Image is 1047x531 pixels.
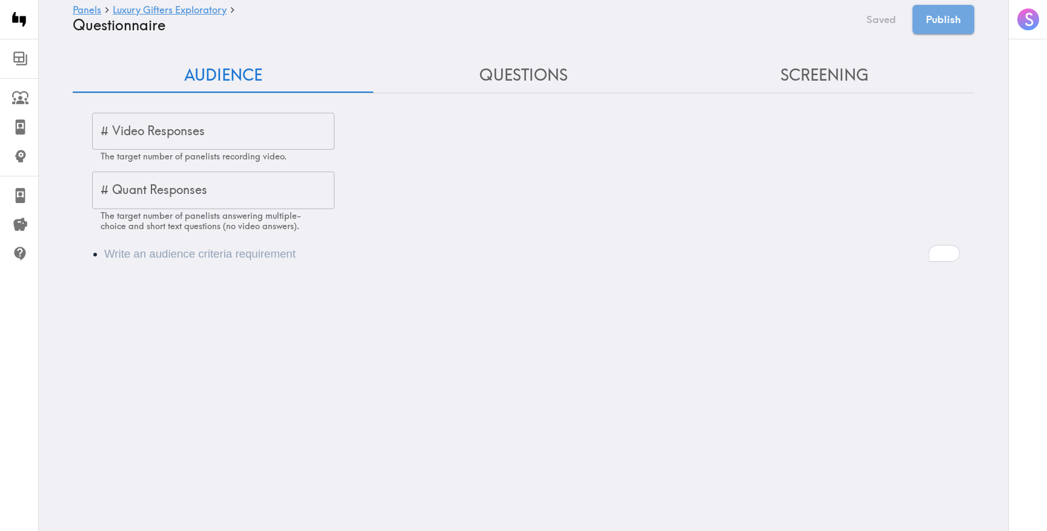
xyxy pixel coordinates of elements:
span: The target number of panelists answering multiple-choice and short text questions (no video answe... [101,210,301,232]
img: Instapanel [7,7,32,32]
button: Audience [73,58,373,93]
button: Publish [912,5,974,34]
span: The target number of panelists recording video. [101,151,287,162]
button: Questions [373,58,674,93]
span: S [1025,9,1034,30]
h4: Questionnaire [73,16,850,34]
div: To enrich screen reader interactions, please activate Accessibility in Grammarly extension settings [73,231,974,277]
button: S [1016,7,1040,32]
a: Panels [73,5,101,16]
button: Screening [674,58,974,93]
div: Questionnaire Audience/Questions/Screening Tab Navigation [73,58,974,93]
a: Luxury Gifters Exploratory [113,5,227,16]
